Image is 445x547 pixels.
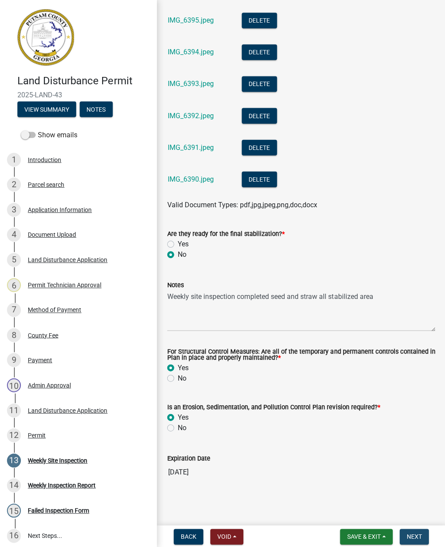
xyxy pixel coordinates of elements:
span: 2025-LAND-43 [17,91,139,99]
label: Yes [177,362,188,372]
wm-modal-confirm: Delete Document [241,80,276,88]
a: IMG_6393.jpeg [167,80,213,88]
a: IMG_6390.jpeg [167,175,213,183]
div: Land Disturbance Application [28,256,107,262]
div: 16 [7,528,21,542]
h4: Land Disturbance Permit [17,75,149,87]
label: Notes [167,282,183,288]
div: Method of Payment [28,306,81,312]
div: Parcel search [28,181,64,187]
button: Save & Exit [339,528,392,544]
a: IMG_6392.jpeg [167,111,213,119]
button: Notes [80,101,113,117]
button: View Summary [17,101,76,117]
label: Expiration Date [167,455,210,461]
div: Application Information [28,206,92,212]
button: Next [399,528,428,544]
span: Next [406,532,421,539]
wm-modal-confirm: Notes [80,106,113,113]
button: Delete [241,139,276,155]
label: No [177,249,186,259]
button: Back [173,528,203,544]
div: Land Disturbance Application [28,407,107,413]
div: County Fee [28,332,58,338]
label: No [177,372,186,383]
a: IMG_6394.jpeg [167,48,213,56]
span: Void [217,532,231,539]
wm-modal-confirm: Delete Document [241,17,276,25]
div: 5 [7,252,21,266]
button: Delete [241,108,276,123]
div: 14 [7,477,21,491]
div: Permit [28,431,46,438]
span: Valid Document Types: pdf,jpg,jpeg,png,doc,docx [167,200,317,209]
div: 6 [7,278,21,292]
div: Admin Approval [28,381,71,388]
div: Weekly Site Inspection [28,457,87,463]
div: Document Upload [28,231,76,237]
div: Payment [28,356,52,362]
wm-modal-confirm: Delete Document [241,175,276,183]
div: 1 [7,152,21,166]
div: 9 [7,352,21,366]
label: No [177,422,186,432]
label: Is an Erosion, Sedimentation, and Pollution Control Plan revision required? [167,404,379,410]
span: Save & Exit [346,532,380,539]
label: Yes [177,411,188,422]
wm-modal-confirm: Delete Document [241,143,276,152]
a: IMG_6395.jpeg [167,16,213,24]
div: 2 [7,177,21,191]
div: 11 [7,403,21,417]
div: Weekly Inspection Report [28,481,96,487]
label: Yes [177,239,188,249]
div: 13 [7,453,21,467]
div: 3 [7,202,21,216]
div: 12 [7,428,21,441]
button: Delete [241,44,276,60]
label: Are they ready for the final stabilization? [167,231,284,237]
button: Delete [241,76,276,92]
div: 7 [7,302,21,316]
label: For Structural Control Measures: Are all of the temporary and permanent controls contained in Pla... [167,348,435,361]
div: 4 [7,227,21,241]
button: Delete [241,171,276,187]
button: Delete [241,13,276,28]
div: Permit Technician Approval [28,282,101,288]
img: Putnam County, Georgia [17,9,74,66]
div: 8 [7,328,21,341]
div: Failed Inspection Form [28,507,89,513]
wm-modal-confirm: Summary [17,106,76,113]
span: Back [180,532,196,539]
div: Introduction [28,156,61,162]
div: 15 [7,503,21,517]
wm-modal-confirm: Delete Document [241,48,276,56]
label: Show emails [21,129,77,140]
div: 10 [7,378,21,391]
button: Void [210,528,243,544]
a: IMG_6391.jpeg [167,143,213,151]
wm-modal-confirm: Delete Document [241,112,276,120]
